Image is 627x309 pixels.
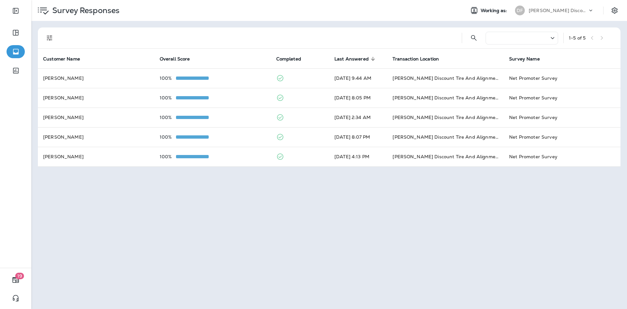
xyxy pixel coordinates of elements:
[393,56,447,62] span: Transaction Location
[43,56,88,62] span: Customer Name
[38,68,154,88] td: [PERSON_NAME]
[387,147,504,166] td: [PERSON_NAME] Discount Tire And Alignment - [GEOGRAPHIC_DATA] ([STREET_ADDRESS])
[467,31,480,44] button: Search Survey Responses
[504,68,620,88] td: Net Promoter Survey
[387,108,504,127] td: [PERSON_NAME] Discount Tire And Alignment - [GEOGRAPHIC_DATA] ([STREET_ADDRESS])
[38,108,154,127] td: [PERSON_NAME]
[7,4,25,17] button: Expand Sidebar
[509,56,548,62] span: Survey Name
[7,273,25,286] button: 19
[329,108,387,127] td: [DATE] 2:34 AM
[160,56,199,62] span: Overall Score
[329,147,387,166] td: [DATE] 4:13 PM
[504,127,620,147] td: Net Promoter Survey
[329,88,387,108] td: [DATE] 8:05 PM
[329,127,387,147] td: [DATE] 8:07 PM
[160,56,190,62] span: Overall Score
[160,115,176,120] p: 100%
[38,127,154,147] td: [PERSON_NAME]
[609,5,620,16] button: Settings
[504,108,620,127] td: Net Promoter Survey
[43,56,80,62] span: Customer Name
[387,127,504,147] td: [PERSON_NAME] Discount Tire And Alignment - [GEOGRAPHIC_DATA] ([STREET_ADDRESS])
[509,56,540,62] span: Survey Name
[504,147,620,166] td: Net Promoter Survey
[481,8,508,13] span: Working as:
[160,95,176,100] p: 100%
[387,88,504,108] td: [PERSON_NAME] Discount Tire And Alignment - [GEOGRAPHIC_DATA] ([STREET_ADDRESS])
[329,68,387,88] td: [DATE] 9:44 AM
[515,6,525,15] div: DF
[529,8,587,13] p: [PERSON_NAME] Discount Tire & Alignment
[569,35,586,41] div: 1 - 5 of 5
[38,147,154,166] td: [PERSON_NAME]
[160,134,176,140] p: 100%
[160,76,176,81] p: 100%
[160,154,176,159] p: 100%
[393,56,439,62] span: Transaction Location
[504,88,620,108] td: Net Promoter Survey
[43,31,56,44] button: Filters
[276,56,301,62] span: Completed
[334,56,377,62] span: Last Answered
[276,56,310,62] span: Completed
[50,6,120,15] p: Survey Responses
[38,88,154,108] td: [PERSON_NAME]
[387,68,504,88] td: [PERSON_NAME] Discount Tire And Alignment - [GEOGRAPHIC_DATA] ([STREET_ADDRESS])
[334,56,369,62] span: Last Answered
[15,273,24,279] span: 19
